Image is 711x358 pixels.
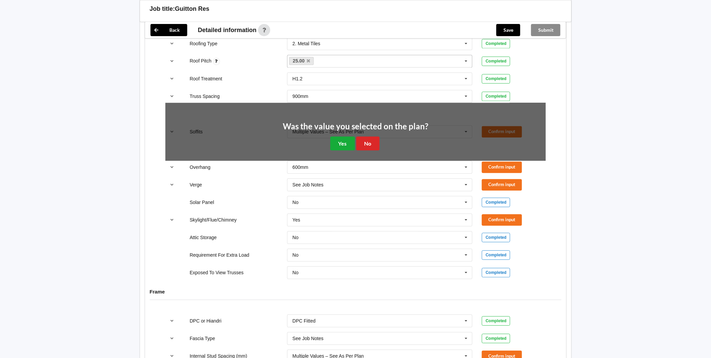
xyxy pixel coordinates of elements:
[190,182,202,187] label: Verge
[293,253,299,257] div: No
[165,73,179,85] button: reference-toggle
[293,336,324,341] div: See Job Notes
[165,90,179,102] button: reference-toggle
[293,200,299,205] div: No
[293,165,308,170] div: 600mm
[482,74,510,83] div: Completed
[482,214,522,225] button: Confirm input
[190,58,213,63] label: Roof Pitch
[293,218,300,222] div: Yes
[482,92,510,101] div: Completed
[293,318,316,323] div: DPC Fitted
[293,94,308,99] div: 900mm
[482,39,510,48] div: Completed
[190,200,214,205] label: Solar Panel
[293,41,320,46] div: 2. Metal Tiles
[190,318,221,324] label: DPC or Hiandri
[151,24,187,36] button: Back
[482,268,510,277] div: Completed
[482,233,510,242] div: Completed
[496,24,520,36] button: Save
[165,37,179,50] button: reference-toggle
[190,217,237,223] label: Skylight/Flue/Chimney
[190,76,222,81] label: Roof Treatment
[356,136,380,150] button: No
[165,161,179,173] button: reference-toggle
[190,270,244,275] label: Exposed To View Trusses
[330,136,355,150] button: Yes
[165,315,179,327] button: reference-toggle
[293,182,324,187] div: See Job Notes
[165,55,179,67] button: reference-toggle
[175,5,210,13] h3: Guitton Res
[293,270,299,275] div: No
[165,179,179,191] button: reference-toggle
[482,179,522,190] button: Confirm input
[190,336,215,341] label: Fascia Type
[150,288,562,295] h4: Frame
[482,250,510,260] div: Completed
[165,214,179,226] button: reference-toggle
[190,41,217,46] label: Roofing Type
[190,235,217,240] label: Attic Storage
[482,316,510,326] div: Completed
[482,56,510,66] div: Completed
[190,164,210,170] label: Overhang
[198,27,257,33] span: Detailed information
[293,235,299,240] div: No
[289,57,314,65] a: 25.00
[190,252,249,258] label: Requirement For Extra Load
[482,334,510,343] div: Completed
[150,5,175,13] h3: Job title:
[190,94,220,99] label: Truss Spacing
[293,76,303,81] div: H1.2
[283,121,428,132] h2: Was the value you selected on the plan?
[482,198,510,207] div: Completed
[482,161,522,173] button: Confirm input
[165,332,179,344] button: reference-toggle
